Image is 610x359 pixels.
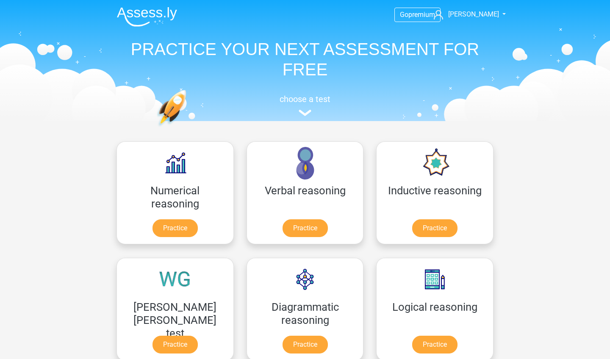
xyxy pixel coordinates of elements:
span: Go [400,11,408,19]
a: [PERSON_NAME] [430,9,500,19]
a: Practice [412,219,457,237]
a: Gopremium [395,9,440,20]
a: Practice [283,336,328,353]
h5: choose a test [110,94,500,104]
h1: PRACTICE YOUR NEXT ASSESSMENT FOR FREE [110,39,500,80]
a: Practice [152,336,198,353]
span: [PERSON_NAME] [448,10,499,18]
img: Assessly [117,7,177,27]
img: practice [157,90,219,166]
a: Practice [283,219,328,237]
a: choose a test [110,94,500,116]
a: Practice [412,336,457,353]
span: premium [408,11,435,19]
a: Practice [152,219,198,237]
img: assessment [299,110,311,116]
